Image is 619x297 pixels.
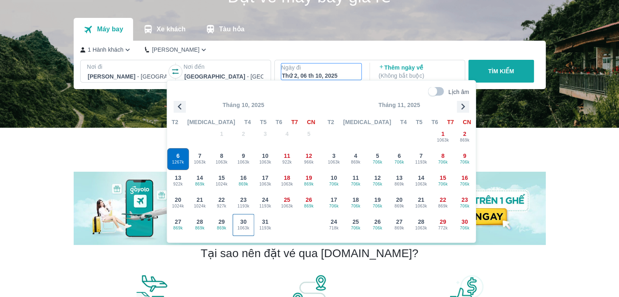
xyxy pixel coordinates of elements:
img: banner-home [74,172,546,245]
span: 30 [462,218,468,226]
button: 14869k [189,170,211,192]
button: 201024k [167,192,189,214]
button: 13922k [167,170,189,192]
button: 11922k [276,148,298,170]
span: 1063k [411,203,432,210]
span: 1193k [255,203,276,210]
span: 922k [276,159,297,166]
span: T6 [276,118,282,126]
span: 927k [211,203,232,210]
span: 15 [219,174,225,182]
span: 706k [432,181,453,188]
p: ( Không bắt buộc ) [378,72,457,80]
span: 21 [197,196,203,204]
button: 28869k [189,214,211,236]
span: 1193k [233,203,254,210]
p: Máy bay [97,25,123,33]
span: 922k [168,181,189,188]
span: 26 [306,196,312,204]
button: 22869k [432,192,454,214]
span: 869k [189,225,210,231]
button: 17706k [323,192,345,214]
button: 29869k [211,214,233,236]
button: 25706k [345,214,367,236]
span: 706k [454,181,475,188]
span: 10 [262,152,269,160]
span: 869k [298,181,319,188]
span: 1063k [411,181,432,188]
button: 18706k [345,192,367,214]
span: 18 [284,174,290,182]
span: 1024k [168,203,189,210]
span: 28 [418,218,424,226]
span: 706k [367,203,388,210]
span: CN [463,118,471,126]
span: 30 [240,218,247,226]
span: 1063k [255,159,276,166]
span: 15 [440,174,446,182]
span: 869k [211,225,232,231]
button: 29772k [432,214,454,236]
span: 11 [284,152,290,160]
span: 25 [284,196,290,204]
span: 9 [463,152,466,160]
span: 24 [330,218,337,226]
button: 281063k [410,214,432,236]
button: 251063k [276,192,298,214]
button: 9706k [454,148,476,170]
button: 10706k [323,170,345,192]
h2: Chương trình giảm giá [74,141,546,155]
span: CN [307,118,315,126]
span: 16 [462,174,468,182]
button: 311193k [254,214,276,236]
span: 706k [345,203,366,210]
p: Xe khách [157,25,186,33]
span: 26 [374,218,381,226]
button: 241193k [254,192,276,214]
button: 11063k [432,126,454,148]
span: 1063k [411,225,432,231]
button: 181063k [276,170,298,192]
button: 15706k [432,170,454,192]
span: 10 [330,174,337,182]
button: 61267k [167,148,189,170]
button: 20869k [388,192,410,214]
span: 6 [176,152,179,160]
span: 706k [367,159,388,166]
span: 1063k [324,159,345,166]
span: 706k [367,181,388,188]
button: 141063k [410,170,432,192]
p: Nơi đến [184,63,264,71]
span: 772k [432,225,453,231]
span: 706k [454,159,475,166]
button: 91063k [232,148,254,170]
span: 29 [440,218,446,226]
span: 21 [418,196,424,204]
p: Tháng 11, 2025 [323,101,476,109]
button: 8706k [432,148,454,170]
span: 869k [432,203,453,210]
p: Nơi đi [87,63,168,71]
span: T7 [447,118,454,126]
span: 22 [219,196,225,204]
span: T7 [291,118,298,126]
span: 8 [220,152,223,160]
span: 16 [240,174,247,182]
span: 28 [197,218,203,226]
span: T6 [431,118,438,126]
span: 966k [298,159,319,166]
span: 19 [306,174,312,182]
button: 2869k [454,126,476,148]
h2: Tại sao nên đặt vé qua [DOMAIN_NAME]? [201,246,418,261]
span: 1063k [276,203,297,210]
span: T4 [400,118,407,126]
span: 706k [367,225,388,231]
span: 13 [396,174,402,182]
button: 22927k [211,192,233,214]
button: 19706k [367,192,389,214]
button: 1 Hành khách [80,46,132,54]
span: 31 [262,218,269,226]
span: 7 [420,152,423,160]
button: 27869k [167,214,189,236]
span: 3 [332,152,335,160]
